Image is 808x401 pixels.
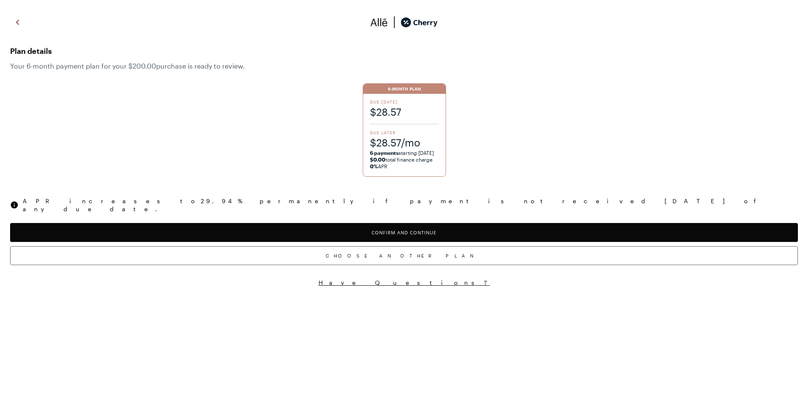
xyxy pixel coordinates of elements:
[370,135,439,149] span: $28.57/mo
[370,163,388,169] span: APR
[10,201,19,209] img: svg%3e
[23,197,798,213] span: APR increases to 29.94 % permanently if payment is not received [DATE] of any due date.
[370,150,434,156] span: starting [DATE]
[370,157,433,162] span: total finance charge
[13,16,23,29] img: svg%3e
[370,163,378,169] strong: 0%
[401,16,438,29] img: cherry_black_logo-DrOE_MJI.svg
[370,16,388,29] img: svg%3e
[10,62,798,70] span: Your 6 -month payment plan for your $200.00 purchase is ready to review.
[10,279,798,287] button: Have Questions?
[363,84,446,94] div: 6-Month Plan
[370,99,439,105] span: Due [DATE]
[10,246,798,265] div: Choose Another Plan
[370,157,385,162] strong: $0.00
[370,130,439,135] span: Due Later
[10,44,798,58] span: Plan details
[370,105,439,119] span: $28.57
[388,16,401,29] img: svg%3e
[370,150,399,156] strong: 6 payments
[10,223,798,242] button: Confirm and Continue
